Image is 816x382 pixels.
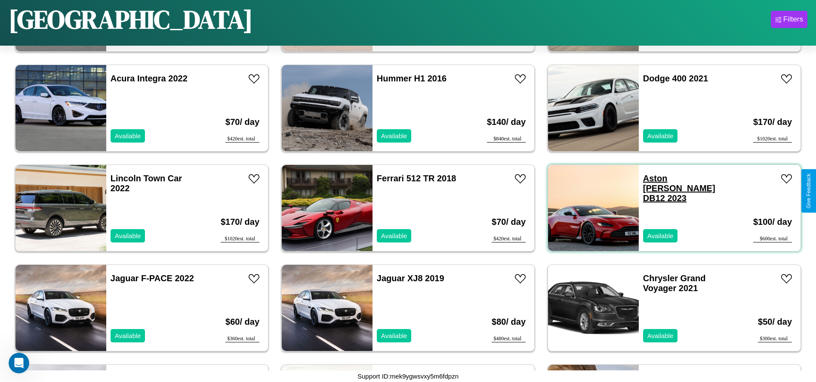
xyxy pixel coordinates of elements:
[377,174,456,183] a: Ferrari 512 TR 2018
[111,74,188,83] a: Acura Integra 2022
[225,308,259,335] h3: $ 60 / day
[643,273,706,293] a: Chrysler Grand Voyager 2021
[492,308,526,335] h3: $ 80 / day
[753,236,792,242] div: $ 600 est. total
[758,308,792,335] h3: $ 50 / day
[487,109,526,136] h3: $ 140 / day
[111,273,194,283] a: Jaguar F-PACE 2022
[115,230,141,242] p: Available
[647,330,674,342] p: Available
[357,370,459,382] p: Support ID: mek9ygwsvxy5m6fdpzn
[783,15,803,24] div: Filters
[487,136,526,143] div: $ 840 est. total
[492,208,526,236] h3: $ 70 / day
[381,330,407,342] p: Available
[115,130,141,142] p: Available
[643,74,708,83] a: Dodge 400 2021
[643,174,715,203] a: Aston [PERSON_NAME] DB12 2023
[492,335,526,342] div: $ 480 est. total
[806,174,812,208] div: Give Feedback
[115,330,141,342] p: Available
[221,208,259,236] h3: $ 170 / day
[771,11,807,28] button: Filters
[647,130,674,142] p: Available
[225,335,259,342] div: $ 360 est. total
[753,136,792,143] div: $ 1020 est. total
[377,74,446,83] a: Hummer H1 2016
[758,335,792,342] div: $ 300 est. total
[221,236,259,242] div: $ 1020 est. total
[9,353,29,373] iframe: Intercom live chat
[381,230,407,242] p: Available
[492,236,526,242] div: $ 420 est. total
[111,174,182,193] a: Lincoln Town Car 2022
[381,130,407,142] p: Available
[9,2,253,37] h1: [GEOGRAPHIC_DATA]
[753,109,792,136] h3: $ 170 / day
[647,230,674,242] p: Available
[225,109,259,136] h3: $ 70 / day
[377,273,444,283] a: Jaguar XJ8 2019
[225,136,259,143] div: $ 420 est. total
[753,208,792,236] h3: $ 100 / day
